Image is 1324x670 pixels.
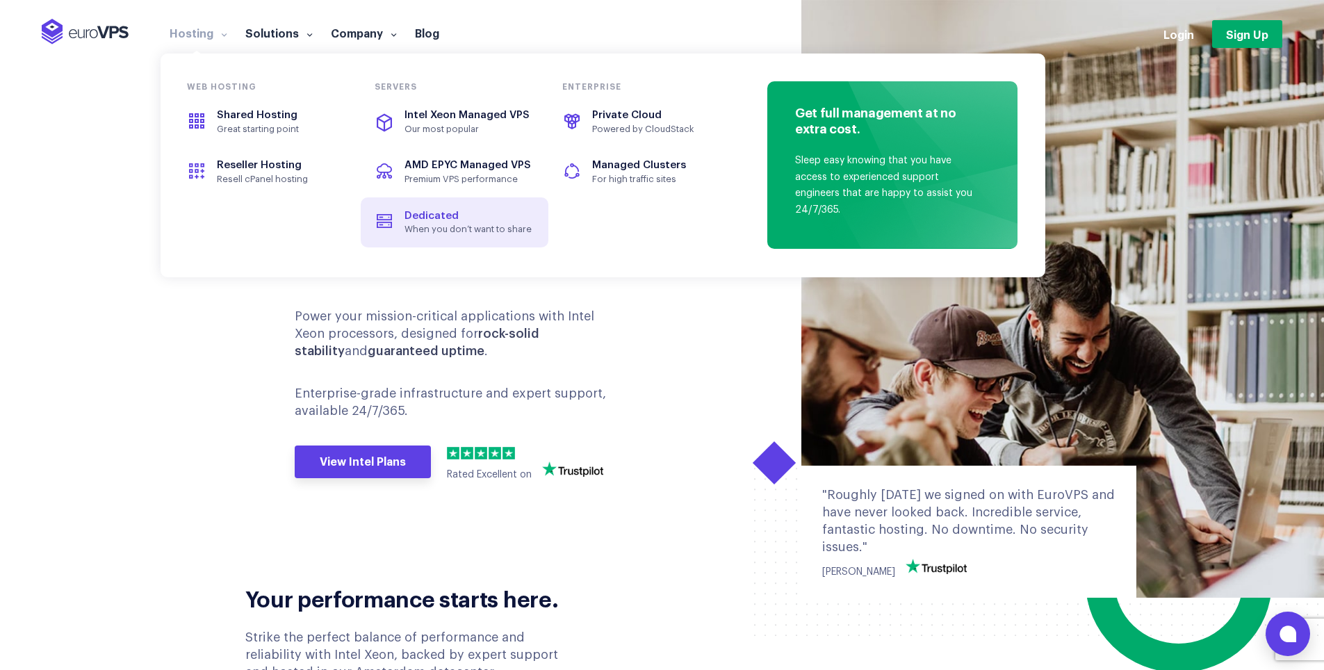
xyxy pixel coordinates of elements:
span: Dedicated [404,211,459,221]
a: Shared HostingGreat starting point [173,97,361,147]
a: DedicatedWhen you don’t want to share [361,197,548,247]
div: "Roughly [DATE] we signed on with EuroVPS and have never looked back. Incredible service, fantast... [822,487,1115,557]
span: Private Cloud [592,110,662,120]
span: AMD EPYC Managed VPS [404,160,531,170]
span: Premium VPS performance [404,174,532,185]
span: Shared Hosting [217,110,297,120]
a: Managed ClustersFor high traffic sites [548,147,736,197]
a: Blog [406,26,448,40]
span: [PERSON_NAME] [822,567,895,577]
a: View Intel Plans [295,446,431,479]
a: AMD EPYC Managed VPSPremium VPS performance [361,147,548,197]
span: Rated Excellent on [447,470,532,480]
p: Power your mission-critical applications with Intel Xeon processors, designed for and . [295,308,624,361]
p: Sleep easy knowing that you have access to experienced support engineers that are happy to assist... [795,153,983,219]
img: 3 [475,447,487,459]
img: 2 [461,447,473,459]
a: Private CloudPowered by CloudStack [548,97,736,147]
span: For high traffic sites [592,174,720,185]
p: Enterprise-grade infrastructure and expert support, available 24/7/365. [295,385,624,420]
a: Login [1163,26,1194,42]
button: Open chat window [1266,612,1310,656]
span: Resell cPanel hosting [217,174,345,185]
span: Powered by CloudStack [592,124,720,135]
div: VPS Hosting engineered for performance and peace of mind [245,170,652,278]
span: Our most popular [404,124,532,135]
span: Managed Clusters [592,160,686,170]
span: Reseller Hosting [217,160,302,170]
a: Company [322,26,406,40]
a: Intel Xeon Managed VPSOur most popular [361,97,548,147]
h2: Your performance starts here. [245,584,581,612]
h4: Get full management at no extra cost. [795,104,983,140]
img: 1 [447,447,459,459]
a: Reseller HostingResell cPanel hosting [173,147,361,197]
img: 5 [502,447,515,459]
span: Great starting point [217,124,345,135]
img: 4 [489,447,501,459]
b: rock-solid stability [295,327,539,357]
span: Intel Xeon Managed VPS [404,110,530,120]
span: When you don’t want to share [404,224,532,235]
b: guaranteed uptime [368,345,484,357]
img: EuroVPS [42,19,129,44]
a: Sign Up [1212,20,1282,48]
a: Hosting [161,26,236,40]
a: Solutions [236,26,322,40]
